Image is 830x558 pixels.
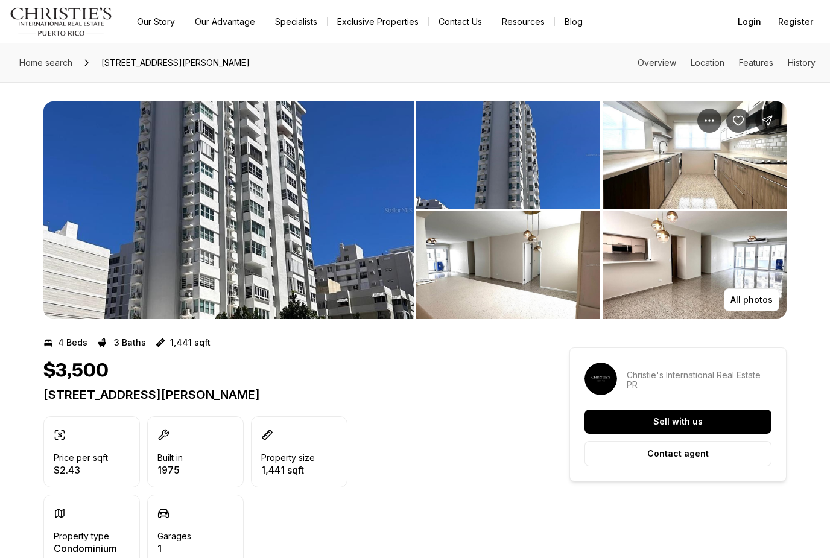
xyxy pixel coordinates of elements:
[19,57,72,68] span: Home search
[157,531,191,541] p: Garages
[58,338,87,347] p: 4 Beds
[638,58,816,68] nav: Page section menu
[738,17,761,27] span: Login
[43,387,526,402] p: [STREET_ADDRESS][PERSON_NAME]
[328,13,428,30] a: Exclusive Properties
[54,465,108,475] p: $2.43
[54,453,108,463] p: Price per sqft
[653,417,703,426] p: Sell with us
[603,211,787,319] button: View image gallery
[724,288,779,311] button: All photos
[43,101,787,319] div: Listing Photos
[14,53,77,72] a: Home search
[54,531,109,541] p: Property type
[429,13,492,30] button: Contact Us
[584,441,771,466] button: Contact agent
[603,101,787,209] button: View image gallery
[691,57,724,68] a: Skip to: Location
[416,101,600,209] button: View image gallery
[157,544,191,553] p: 1
[492,13,554,30] a: Resources
[185,13,265,30] a: Our Advantage
[43,360,109,382] h1: $3,500
[584,410,771,434] button: Sell with us
[170,338,211,347] p: 1,441 sqft
[114,338,146,347] p: 3 Baths
[755,109,779,133] button: Share Property: 1411 ASHFORD AVE #7S
[157,465,183,475] p: 1975
[43,101,414,319] li: 1 of 8
[43,101,414,319] button: View image gallery
[627,370,771,390] p: Christie's International Real Estate PR
[730,295,773,305] p: All photos
[97,53,255,72] span: [STREET_ADDRESS][PERSON_NAME]
[555,13,592,30] a: Blog
[416,211,600,319] button: View image gallery
[261,453,315,463] p: Property size
[10,7,113,36] img: logo
[726,109,750,133] button: Save Property: 1411 ASHFORD AVE #7S
[54,544,117,553] p: Condominium
[697,109,721,133] button: Property options
[771,10,820,34] button: Register
[638,57,676,68] a: Skip to: Overview
[261,465,315,475] p: 1,441 sqft
[739,57,773,68] a: Skip to: Features
[730,10,768,34] button: Login
[416,101,787,319] li: 2 of 8
[778,17,813,27] span: Register
[265,13,327,30] a: Specialists
[788,57,816,68] a: Skip to: History
[157,453,183,463] p: Built in
[127,13,185,30] a: Our Story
